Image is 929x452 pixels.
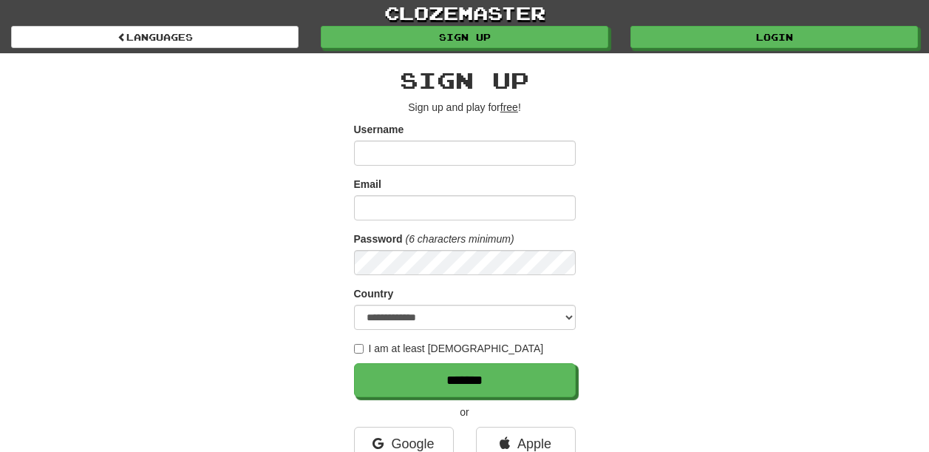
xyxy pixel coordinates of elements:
[354,68,576,92] h2: Sign up
[11,26,299,48] a: Languages
[406,233,514,245] em: (6 characters minimum)
[354,344,364,354] input: I am at least [DEMOGRAPHIC_DATA]
[630,26,918,48] a: Login
[354,405,576,419] p: or
[354,177,381,192] label: Email
[321,26,608,48] a: Sign up
[354,100,576,115] p: Sign up and play for !
[354,232,403,246] label: Password
[354,122,404,137] label: Username
[500,101,518,113] u: free
[354,286,394,301] label: Country
[354,341,544,356] label: I am at least [DEMOGRAPHIC_DATA]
